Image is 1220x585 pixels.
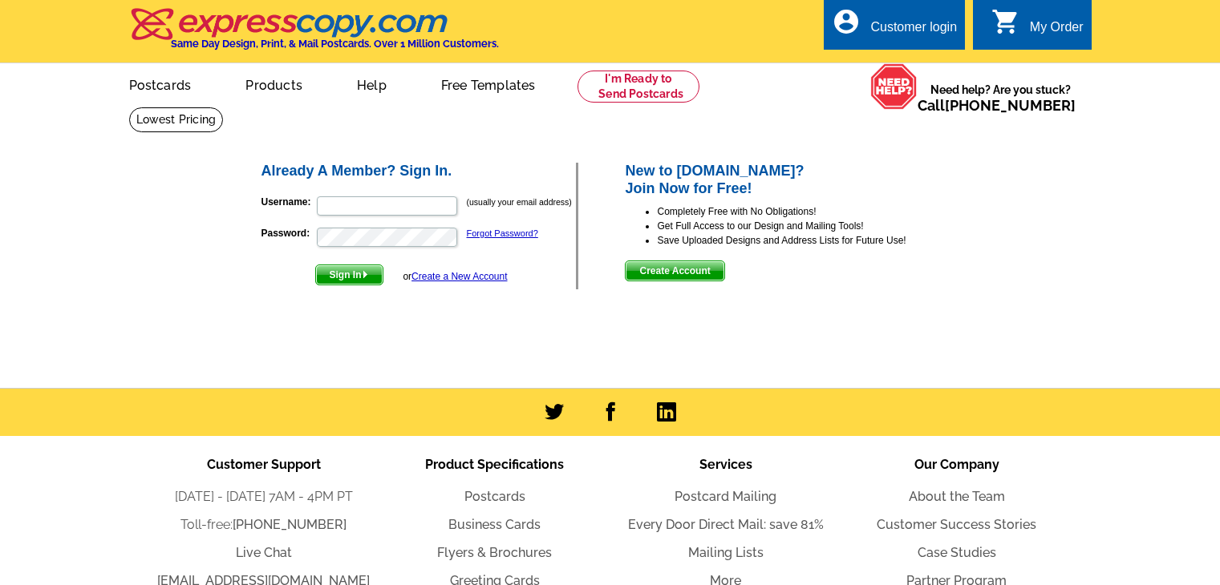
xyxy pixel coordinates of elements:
[699,457,752,472] span: Services
[437,545,552,560] a: Flyers & Brochures
[403,269,507,284] div: or
[148,487,379,506] li: [DATE] - [DATE] 7AM - 4PM PT
[261,195,315,209] label: Username:
[918,545,996,560] a: Case Studies
[448,517,541,532] a: Business Cards
[103,65,217,103] a: Postcards
[464,489,525,504] a: Postcards
[1030,20,1084,42] div: My Order
[207,457,321,472] span: Customer Support
[261,163,577,180] h2: Already A Member? Sign In.
[628,517,824,532] a: Every Door Direct Mail: save 81%
[945,97,1076,114] a: [PHONE_NUMBER]
[625,260,724,281] button: Create Account
[870,20,957,42] div: Customer login
[236,545,292,560] a: Live Chat
[918,97,1076,114] span: Call
[415,65,561,103] a: Free Templates
[233,517,347,532] a: [PHONE_NUMBER]
[870,63,918,110] img: help
[832,7,861,36] i: account_circle
[914,457,999,472] span: Our Company
[991,7,1020,36] i: shopping_cart
[362,271,369,278] img: button-next-arrow-white.png
[331,65,412,103] a: Help
[411,271,507,282] a: Create a New Account
[991,18,1084,38] a: shopping_cart My Order
[688,545,764,560] a: Mailing Lists
[657,219,961,233] li: Get Full Access to our Design and Mailing Tools!
[832,18,957,38] a: account_circle Customer login
[316,265,383,284] span: Sign In
[467,228,538,238] a: Forgot Password?
[657,233,961,248] li: Save Uploaded Designs and Address Lists for Future Use!
[171,38,499,50] h4: Same Day Design, Print, & Mail Postcards. Over 1 Million Customers.
[657,204,961,219] li: Completely Free with No Obligations!
[467,197,572,207] small: (usually your email address)
[918,82,1084,114] span: Need help? Are you stuck?
[129,19,499,50] a: Same Day Design, Print, & Mail Postcards. Over 1 Million Customers.
[626,261,723,280] span: Create Account
[625,163,961,197] h2: New to [DOMAIN_NAME]? Join Now for Free!
[315,264,383,285] button: Sign In
[877,517,1036,532] a: Customer Success Stories
[220,65,328,103] a: Products
[425,457,564,472] span: Product Specifications
[148,515,379,535] li: Toll-free:
[675,489,776,504] a: Postcard Mailing
[909,489,1005,504] a: About the Team
[261,226,315,240] label: Password:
